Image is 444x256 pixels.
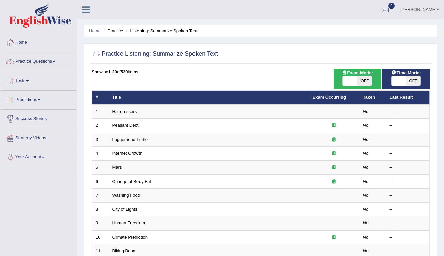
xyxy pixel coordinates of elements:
[390,220,426,226] div: –
[0,71,77,88] a: Tests
[92,174,109,189] td: 6
[92,119,109,133] td: 2
[363,165,369,170] em: No
[92,216,109,231] td: 9
[92,202,109,216] td: 8
[313,234,355,241] div: Exam occurring question
[363,193,369,198] em: No
[313,95,346,100] a: Exam Occurring
[92,147,109,161] td: 4
[406,76,420,86] span: OFF
[357,76,372,86] span: OFF
[0,91,77,107] a: Predictions
[390,234,426,241] div: –
[92,189,109,203] td: 7
[386,91,430,105] th: Last Result
[334,69,381,89] div: Show exams occurring in exams
[92,230,109,244] td: 10
[92,69,430,75] div: Showing of items.
[112,123,139,128] a: Peasant Debt
[108,69,117,74] b: 1-20
[363,248,369,253] em: No
[92,133,109,147] td: 3
[339,69,375,76] span: Exam Mode:
[390,192,426,199] div: –
[313,122,355,129] div: Exam occurring question
[102,28,123,34] li: Practice
[313,164,355,171] div: Exam occurring question
[112,220,145,225] a: Human Freedom
[112,235,148,240] a: Climate Prediction
[363,220,369,225] em: No
[313,178,355,185] div: Exam occurring question
[112,179,151,184] a: Change of Body Fat
[313,150,355,157] div: Exam occurring question
[112,165,122,170] a: Mars
[390,150,426,157] div: –
[390,206,426,213] div: –
[92,105,109,119] td: 1
[363,109,369,114] em: No
[92,91,109,105] th: #
[0,33,77,50] a: Home
[363,179,369,184] em: No
[112,137,148,142] a: Loggerhead Turtle
[390,248,426,254] div: –
[390,137,426,143] div: –
[390,122,426,129] div: –
[112,109,137,114] a: Hairdressers
[124,28,197,34] li: Listening: Summarize Spoken Text
[112,193,140,198] a: Washing Food
[363,123,369,128] em: No
[0,110,77,126] a: Success Stories
[109,91,309,105] th: Title
[363,151,369,156] em: No
[0,52,77,69] a: Practice Questions
[389,69,424,76] span: Time Mode:
[112,248,137,253] a: Biking Boom
[89,28,101,33] a: Home
[390,178,426,185] div: –
[92,161,109,175] td: 5
[112,151,143,156] a: Internet Growth
[0,129,77,146] a: Strategy Videos
[0,148,77,165] a: Your Account
[390,109,426,115] div: –
[390,164,426,171] div: –
[363,235,369,240] em: No
[112,207,137,212] a: City of Lights
[359,91,386,105] th: Taken
[363,137,369,142] em: No
[92,49,218,59] h2: Practice Listening: Summarize Spoken Text
[363,207,369,212] em: No
[313,137,355,143] div: Exam occurring question
[388,3,395,9] span: 0
[121,69,128,74] b: 530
